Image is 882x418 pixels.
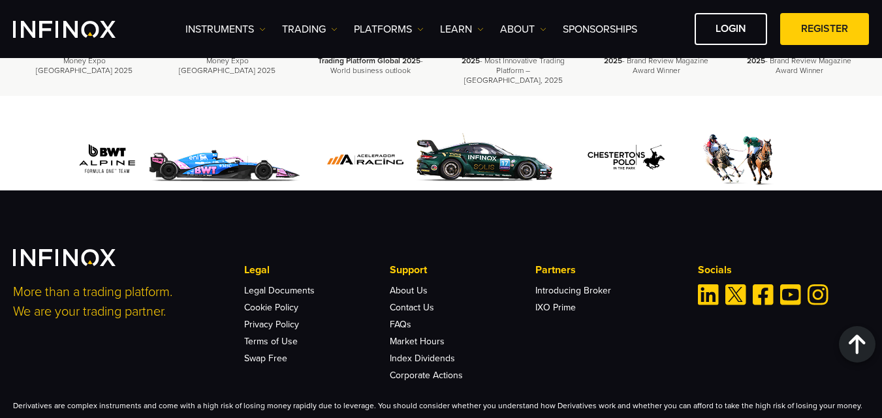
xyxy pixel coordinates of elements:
a: INFINOX Logo [13,21,146,38]
a: Terms of Use [244,336,298,347]
p: Socials [698,262,869,278]
p: - Most Innovative Trading Platform – [GEOGRAPHIC_DATA], 2025 [458,46,569,85]
a: TRADING [282,22,338,37]
a: Corporate Actions [390,370,463,381]
p: - Money Expo [GEOGRAPHIC_DATA] 2025 [29,46,140,76]
a: FAQs [390,319,411,330]
p: - Brand Review Magazine Award Winner [601,46,712,76]
strong: Global Brand Frontier Awards 2025 [462,46,565,65]
a: Swap Free [244,353,287,364]
p: - Money Expo [GEOGRAPHIC_DATA] 2025 [172,46,283,76]
strong: Leading CFD Broker Latam 2025 [747,46,846,65]
p: Legal [244,262,389,278]
a: Facebook [753,284,774,305]
a: Instruments [185,22,266,37]
a: Linkedin [698,284,719,305]
p: - Brand Review Magazine Award Winner [744,46,855,76]
a: Market Hours [390,336,445,347]
a: Contact Us [390,302,434,313]
p: Partners [535,262,680,278]
a: Youtube [780,284,801,305]
p: Derivatives are complex instruments and come with a high risk of losing money rapidly due to leve... [13,400,869,411]
a: Index Dividends [390,353,455,364]
strong: Best Forex Broker Globe 2025 [604,46,700,65]
a: Twitter [725,284,746,305]
a: SPONSORSHIPS [563,22,637,37]
a: ABOUT [500,22,546,37]
a: PLATFORMS [354,22,424,37]
a: Learn [440,22,484,37]
p: Support [390,262,535,278]
p: More than a trading platform. We are your trading partner. [13,282,227,321]
a: REGISTER [780,13,869,45]
a: IXO Prime [535,302,576,313]
a: Cookie Policy [244,302,298,313]
a: Privacy Policy [244,319,299,330]
a: About Us [390,285,428,296]
a: Instagram [808,284,828,305]
p: - World business outlook [315,46,426,76]
a: LOGIN [695,13,767,45]
a: Legal Documents [244,285,315,296]
a: Introducing Broker [535,285,611,296]
strong: Most Trusted Multi-asset Trading Platform Global 2025 [318,46,420,65]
